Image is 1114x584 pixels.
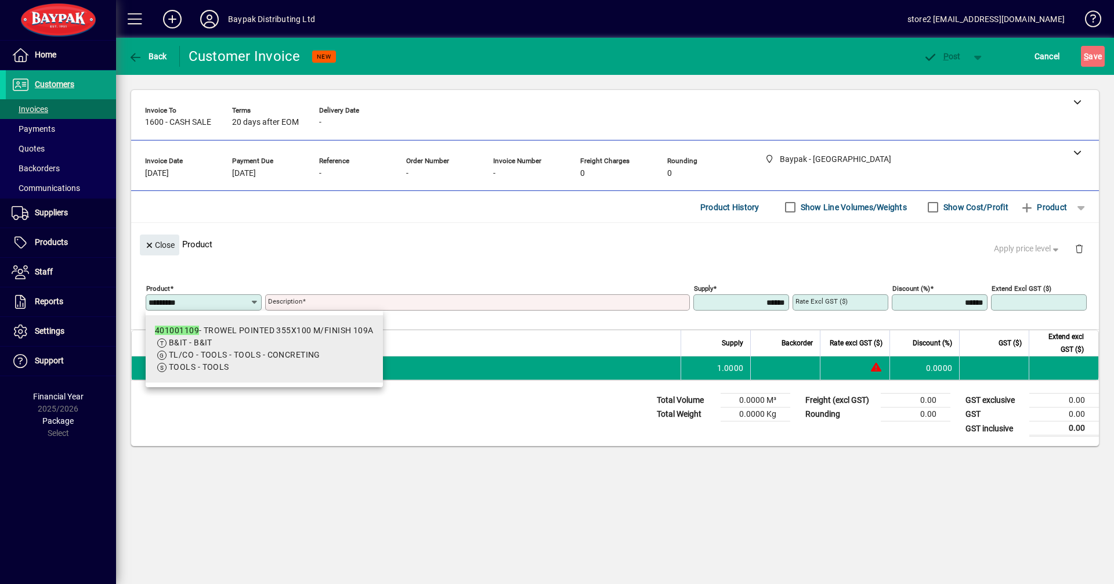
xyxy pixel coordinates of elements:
span: Product History [700,198,759,217]
span: ave [1084,47,1102,66]
span: Back [128,52,167,61]
td: 0.00 [1029,408,1099,421]
mat-label: Supply [694,284,713,293]
span: 0 [580,169,585,178]
mat-label: Discount (%) [892,284,930,293]
td: 0.00 [881,408,950,421]
label: Show Line Volumes/Weights [798,201,907,213]
td: 0.00 [1029,421,1099,436]
a: Settings [6,317,116,346]
a: Reports [6,287,116,316]
td: GST [960,408,1029,421]
mat-label: Rate excl GST ($) [795,297,848,305]
div: Product [131,223,1099,265]
button: Delete [1065,235,1093,262]
span: TOOLS - TOOLS [169,362,229,372]
app-page-header-button: Close [137,239,182,250]
span: GST ($) [999,337,1022,349]
span: TL/CO - TOOLS - TOOLS - CONCRETING [169,350,320,359]
span: 0 [667,169,672,178]
td: 0.0000 M³ [721,394,790,408]
span: Suppliers [35,208,68,217]
td: Freight (excl GST) [800,394,881,408]
span: B&IT - B&IT [169,338,212,347]
span: NEW [317,53,331,60]
td: 0.00 [881,394,950,408]
button: Cancel [1032,46,1063,67]
a: Backorders [6,158,116,178]
span: Apply price level [994,243,1061,255]
span: Discount (%) [913,337,952,349]
app-page-header-button: Delete [1065,243,1093,254]
span: Extend excl GST ($) [1036,330,1084,356]
span: Products [35,237,68,247]
span: [DATE] [145,169,169,178]
span: Rate excl GST ($) [830,337,882,349]
a: Support [6,347,116,376]
span: Package [42,416,74,426]
span: - [319,169,321,178]
app-page-header-button: Back [116,46,180,67]
td: GST inclusive [960,421,1029,436]
em: 401001109 [155,326,199,335]
span: Backorders [12,164,60,173]
div: store2 [EMAIL_ADDRESS][DOMAIN_NAME] [907,10,1065,28]
mat-option: 401001109 - TROWEL POINTED 355X100 M/FINISH 109A [146,315,383,383]
a: Quotes [6,139,116,158]
a: Knowledge Base [1076,2,1099,40]
a: Suppliers [6,199,116,228]
span: P [943,52,949,61]
span: Reports [35,297,63,306]
span: Close [144,236,175,255]
span: Supply [722,337,743,349]
span: Invoices [12,104,48,114]
span: [DATE] [232,169,256,178]
a: Staff [6,258,116,287]
button: Apply price level [989,239,1066,259]
span: 1600 - CASH SALE [145,118,211,127]
a: Products [6,228,116,257]
span: Home [35,50,56,59]
button: Post [917,46,967,67]
span: Settings [35,326,64,336]
button: Product History [696,197,764,218]
div: Baypak Distributing Ltd [228,10,315,28]
a: Communications [6,178,116,198]
mat-label: Product [146,284,170,293]
span: Financial Year [33,392,84,401]
td: Total Weight [651,408,721,421]
a: Payments [6,119,116,139]
span: - [319,118,321,127]
button: Profile [191,9,228,30]
span: Payments [12,124,55,134]
td: 0.0000 Kg [721,408,790,421]
a: Home [6,41,116,70]
td: 0.00 [1029,394,1099,408]
div: Customer Invoice [189,47,301,66]
span: Customers [35,80,74,89]
span: 1.0000 [717,362,744,374]
label: Show Cost/Profit [941,201,1008,213]
td: Total Volume [651,394,721,408]
button: Save [1081,46,1105,67]
div: - TROWEL POINTED 355X100 M/FINISH 109A [155,325,374,337]
td: GST exclusive [960,394,1029,408]
span: - [493,169,495,178]
span: Support [35,356,64,365]
button: Back [125,46,170,67]
span: Cancel [1035,47,1060,66]
span: 20 days after EOM [232,118,299,127]
mat-label: Extend excl GST ($) [992,284,1051,293]
a: Invoices [6,99,116,119]
td: 0.0000 [889,356,959,380]
button: Add [154,9,191,30]
span: Quotes [12,144,45,153]
span: ost [923,52,961,61]
span: Staff [35,267,53,276]
mat-label: Description [268,297,302,305]
button: Close [140,235,179,255]
span: - [406,169,408,178]
span: S [1084,52,1088,61]
span: Communications [12,183,80,193]
span: Backorder [782,337,813,349]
